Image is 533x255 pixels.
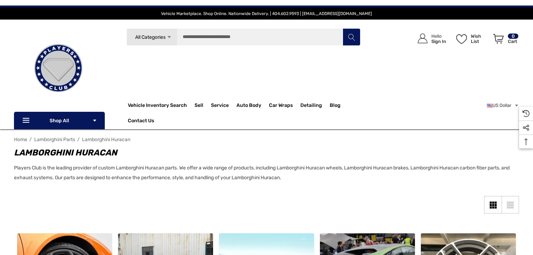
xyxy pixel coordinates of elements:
[502,196,519,213] a: List View
[471,34,489,44] p: Wish List
[14,133,519,146] nav: Breadcrumb
[508,39,518,44] p: Cart
[300,99,330,112] a: Detailing
[82,137,130,143] a: Lamborghini Huracan
[269,99,300,112] a: Car Wraps
[493,34,504,44] svg: Review Your Cart
[343,28,360,46] button: Search
[34,137,75,143] a: Lamborghini Parts
[211,102,229,110] span: Service
[490,27,519,54] a: Cart with 0 items
[22,117,32,125] svg: Icon Line
[519,138,533,145] svg: Top
[236,102,261,110] span: Auto Body
[14,163,512,183] p: Players Club is the leading provider of custom Lamborghini Huracan parts. We offer a wide range o...
[135,34,166,40] span: All Categories
[508,34,518,39] p: 0
[14,146,512,159] h1: Lamborghini Huracan
[128,118,154,125] a: Contact Us
[431,39,446,44] p: Sign In
[453,27,490,51] a: Wish List Wish List
[128,102,187,110] a: Vehicle Inventory Search
[410,27,450,51] a: Sign in
[236,99,269,112] a: Auto Body
[418,34,428,43] svg: Icon User Account
[487,99,519,112] a: USD
[456,34,467,44] svg: Wish List
[523,124,530,131] svg: Social Media
[269,102,293,110] span: Car Wraps
[195,99,211,112] a: Sell
[300,102,322,110] span: Detailing
[523,110,530,117] svg: Recently Viewed
[23,33,93,103] img: Players Club | Cars For Sale
[14,137,27,143] a: Home
[211,99,236,112] a: Service
[92,118,97,123] svg: Icon Arrow Down
[484,196,502,213] a: Grid View
[330,102,341,110] a: Blog
[431,34,446,39] p: Hello
[14,112,105,129] p: Shop All
[161,11,372,16] span: Vehicle Marketplace. Shop Online. Nationwide Delivery. | 404.602.9593 | [EMAIL_ADDRESS][DOMAIN_NAME]
[167,35,172,40] svg: Icon Arrow Down
[195,102,203,110] span: Sell
[126,28,177,46] a: All Categories Icon Arrow Down Icon Arrow Up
